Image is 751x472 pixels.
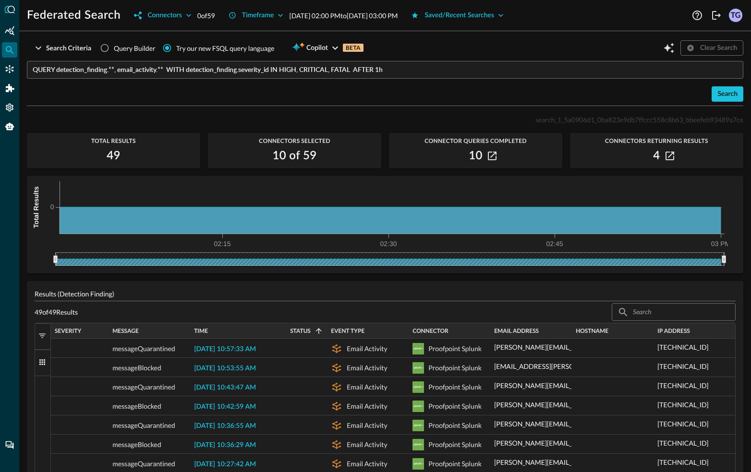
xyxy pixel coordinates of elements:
[33,61,743,79] input: FSQL
[494,400,604,410] p: [PERSON_NAME][EMAIL_ADDRESS]
[657,380,708,390] p: [TECHNICAL_ID]
[428,416,482,435] div: Proofpoint Splunk
[389,138,562,144] span: Connector Queries Completed
[412,362,424,374] svg: Splunk
[494,361,604,371] p: [EMAIL_ADDRESS][PERSON_NAME]
[380,240,397,248] tspan: 02:30
[194,346,256,353] span: [DATE] 10:57:33 AM
[35,307,78,317] p: 49 of 49 Results
[469,148,483,164] h2: 10
[27,8,121,23] h1: Federated Search
[289,11,398,21] p: [DATE] 02:00 PM to [DATE] 03:00 PM
[112,358,161,378] span: messageBlocked
[208,138,381,144] span: Connectors Selected
[194,328,208,334] span: Time
[657,457,708,467] p: [TECHNICAL_ID]
[412,439,424,450] svg: Splunk
[657,419,708,429] p: [TECHNICAL_ID]
[50,203,54,211] tspan: 0
[494,342,656,352] p: [PERSON_NAME][EMAIL_ADDRESS][PERSON_NAME]
[428,339,482,358] div: Proofpoint Splunk
[114,43,156,53] span: Query Builder
[112,435,161,454] span: messageBlocked
[424,10,494,22] div: Saved/Recent Searches
[343,44,363,52] p: BETA
[194,442,256,448] span: [DATE] 10:36:29 AM
[661,40,677,56] button: Open Query Copilot
[194,365,256,372] span: [DATE] 10:53:55 AM
[657,438,708,448] p: [TECHNICAL_ID]
[428,397,482,416] div: Proofpoint Splunk
[197,11,215,21] p: 0 of 59
[347,339,388,358] div: Email Activity
[494,457,656,467] p: [PERSON_NAME][EMAIL_ADDRESS][PERSON_NAME]
[194,403,256,410] span: [DATE] 10:42:59 AM
[570,138,743,144] span: Connectors Returning Results
[242,10,274,22] div: Timeframe
[223,8,290,23] button: Timeframe
[428,378,482,397] div: Proofpoint Splunk
[194,461,256,468] span: [DATE] 10:27:42 AM
[107,148,121,164] h2: 49
[112,378,175,397] span: messageQuarantined
[194,423,256,429] span: [DATE] 10:36:55 AM
[712,86,743,102] button: Search
[147,10,182,22] div: Connectors
[2,437,17,453] div: Chat
[535,116,743,124] span: search_1_5a0906d1_0ba823e9db7ffccc558c8b63_bbeefeb93489a7ce
[657,400,708,410] p: [TECHNICAL_ID]
[128,8,197,23] button: Connectors
[412,381,424,393] svg: Splunk
[2,81,18,96] div: Addons
[347,358,388,378] div: Email Activity
[711,240,730,248] tspan: 03 PM
[347,397,388,416] div: Email Activity
[290,328,311,334] span: Status
[709,8,724,23] button: Logout
[27,138,200,144] span: Total Results
[286,40,369,56] button: CopilotBETA
[653,148,660,164] h2: 4
[2,23,17,38] div: Summary Insights
[112,328,139,334] span: Message
[405,8,509,23] button: Saved/Recent Searches
[576,328,608,334] span: Hostname
[633,303,714,321] input: Search
[331,328,364,334] span: Event Type
[428,435,482,454] div: Proofpoint Splunk
[690,8,705,23] button: Help
[55,328,81,334] span: Severity
[347,435,388,454] div: Email Activity
[657,328,690,334] span: IP Address
[306,42,328,54] span: Copilot
[27,40,97,56] button: Search Criteria
[2,100,17,115] div: Settings
[546,240,563,248] tspan: 02:45
[112,397,161,416] span: messageBlocked
[32,186,40,228] tspan: Total Results
[112,416,175,435] span: messageQuarantined
[35,289,736,299] p: Results (Detection Finding)
[2,119,17,134] div: Query Agent
[412,458,424,470] svg: Splunk
[494,419,656,429] p: [PERSON_NAME][EMAIL_ADDRESS][PERSON_NAME]
[347,416,388,435] div: Email Activity
[717,88,738,100] div: Search
[412,420,424,431] svg: Splunk
[2,61,17,77] div: Connectors
[2,42,17,58] div: Federated Search
[412,401,424,412] svg: Splunk
[176,43,275,53] div: Try our new FSQL query language
[494,380,656,390] p: [PERSON_NAME][EMAIL_ADDRESS][PERSON_NAME]
[214,240,230,248] tspan: 02:15
[729,9,742,22] div: TG
[494,438,656,448] p: [PERSON_NAME][EMAIL_ADDRESS][PERSON_NAME]
[412,328,448,334] span: Connector
[412,343,424,354] svg: Splunk
[46,42,91,54] div: Search Criteria
[494,328,539,334] span: Email Address
[347,378,388,397] div: Email Activity
[194,384,256,391] span: [DATE] 10:43:47 AM
[112,339,175,358] span: messageQuarantined
[657,361,708,371] p: [TECHNICAL_ID]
